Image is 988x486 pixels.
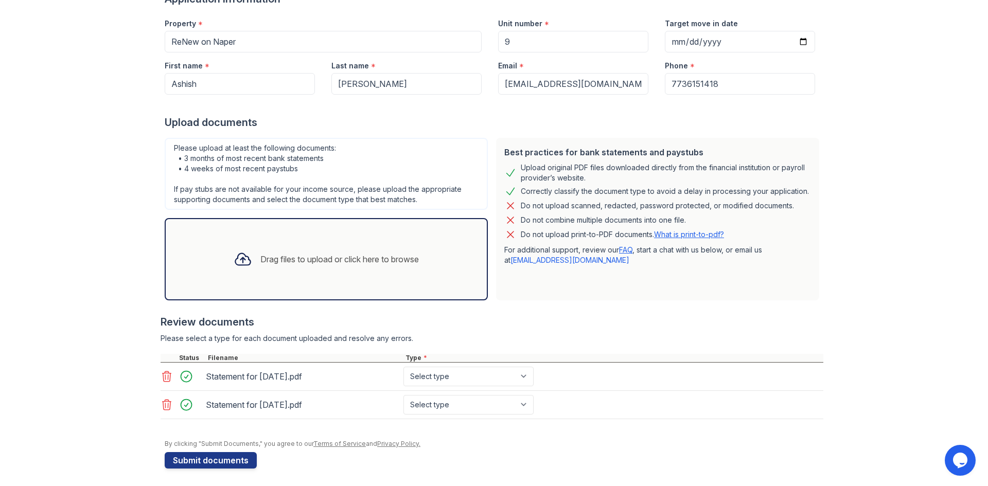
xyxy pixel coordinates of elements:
[498,61,517,71] label: Email
[377,440,420,447] a: Privacy Policy.
[665,61,688,71] label: Phone
[498,19,542,29] label: Unit number
[165,115,823,130] div: Upload documents
[665,19,738,29] label: Target move in date
[619,245,632,254] a: FAQ
[260,253,419,265] div: Drag files to upload or click here to browse
[165,138,488,210] div: Please upload at least the following documents: • 3 months of most recent bank statements • 4 wee...
[504,245,811,265] p: For additional support, review our , start a chat with us below, or email us at
[521,229,724,240] p: Do not upload print-to-PDF documents.
[206,397,399,413] div: Statement for [DATE].pdf
[165,19,196,29] label: Property
[521,185,809,197] div: Correctly classify the document type to avoid a delay in processing your application.
[177,354,206,362] div: Status
[654,230,724,239] a: What is print-to-pdf?
[161,315,823,329] div: Review documents
[945,445,978,476] iframe: chat widget
[510,256,629,264] a: [EMAIL_ADDRESS][DOMAIN_NAME]
[521,214,686,226] div: Do not combine multiple documents into one file.
[521,200,794,212] div: Do not upload scanned, redacted, password protected, or modified documents.
[161,333,823,344] div: Please select a type for each document uploaded and resolve any errors.
[206,368,399,385] div: Statement for [DATE].pdf
[403,354,823,362] div: Type
[504,146,811,158] div: Best practices for bank statements and paystubs
[313,440,366,447] a: Terms of Service
[165,452,257,469] button: Submit documents
[331,61,369,71] label: Last name
[521,163,811,183] div: Upload original PDF files downloaded directly from the financial institution or payroll provider’...
[165,440,823,448] div: By clicking "Submit Documents," you agree to our and
[165,61,203,71] label: First name
[206,354,403,362] div: Filename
